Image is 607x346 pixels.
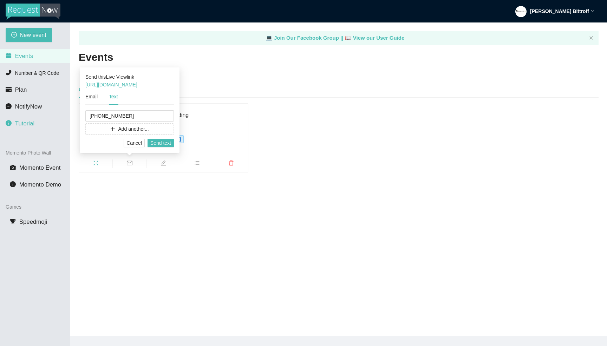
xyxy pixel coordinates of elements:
[6,53,12,59] span: calendar
[15,53,33,59] span: Events
[118,125,149,133] span: Add another...
[508,324,607,346] iframe: LiveChat chat widget
[6,70,12,76] span: phone
[109,93,118,100] div: Text
[79,50,113,65] h2: Events
[10,164,16,170] span: camera
[11,32,17,39] span: plus-circle
[6,4,60,20] img: RequestNow
[79,160,112,168] span: fullscreen
[15,120,34,127] span: Tutorial
[266,35,345,41] a: laptop Join Our Facebook Group ||
[6,120,12,126] span: info-circle
[15,103,42,110] span: NotifyNow
[124,139,145,147] button: Cancel
[85,82,137,87] a: [URL][DOMAIN_NAME]
[214,160,248,168] span: delete
[15,70,59,76] span: Number & QR Code
[113,160,146,168] span: mail
[6,103,12,109] span: message
[146,160,180,168] span: edit
[85,73,174,81] div: Send this Live View link
[148,139,174,147] button: Send text
[150,139,171,147] span: Send text
[10,218,16,224] span: trophy
[266,35,273,41] span: laptop
[345,35,405,41] a: laptop View our User Guide
[20,31,46,39] span: New event
[530,8,589,14] strong: [PERSON_NAME] Bittroff
[15,86,27,93] span: Plan
[19,218,47,225] span: Speedmoji
[85,93,98,100] div: Email
[10,181,16,187] span: info-circle
[19,164,61,171] span: Momento Event
[515,6,527,17] img: ALV-UjXcnvWWMBI99M0JHFk6ZZyFZBrhBC3QNpFvIpprjIM47tZLeJPJZ1QDG_qJ-bTuRot5FoXewSaUAehBuwleTAN_Gz8Q4...
[180,160,214,168] span: bars
[591,9,594,13] span: down
[110,126,115,132] span: plus
[6,86,12,92] span: credit-card
[85,123,174,135] button: plusAdd another...
[589,36,593,40] button: close
[6,28,52,42] button: plus-circleNew event
[126,139,142,147] span: Cancel
[79,86,101,93] div: Upcoming
[19,181,61,188] span: Momento Demo
[345,35,352,41] span: laptop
